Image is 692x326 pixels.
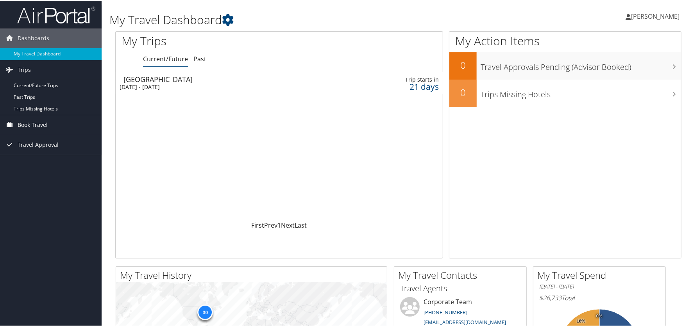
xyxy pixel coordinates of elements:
[368,82,439,89] div: 21 days
[424,318,506,325] a: [EMAIL_ADDRESS][DOMAIN_NAME]
[193,54,206,62] a: Past
[577,318,585,323] tspan: 18%
[596,313,603,318] tspan: 0%
[122,32,300,48] h1: My Trips
[539,282,660,290] h6: [DATE] - [DATE]
[120,268,387,281] h2: My Travel History
[197,303,213,319] div: 30
[449,79,681,106] a: 0Trips Missing Hotels
[449,85,477,98] h2: 0
[398,268,526,281] h2: My Travel Contacts
[295,220,307,229] a: Last
[626,4,687,27] a: [PERSON_NAME]
[18,59,31,79] span: Trips
[18,28,49,47] span: Dashboards
[539,293,561,301] span: $26,733
[120,83,327,90] div: [DATE] - [DATE]
[449,52,681,79] a: 0Travel Approvals Pending (Advisor Booked)
[631,11,679,20] span: [PERSON_NAME]
[281,220,295,229] a: Next
[481,84,681,99] h3: Trips Missing Hotels
[251,220,264,229] a: First
[264,220,277,229] a: Prev
[18,114,48,134] span: Book Travel
[537,268,665,281] h2: My Travel Spend
[277,220,281,229] a: 1
[17,5,95,23] img: airportal-logo.png
[143,54,188,62] a: Current/Future
[424,308,467,315] a: [PHONE_NUMBER]
[449,32,681,48] h1: My Action Items
[123,75,331,82] div: [GEOGRAPHIC_DATA]
[109,11,495,27] h1: My Travel Dashboard
[481,57,681,72] h3: Travel Approvals Pending (Advisor Booked)
[368,75,439,82] div: Trip starts in
[400,282,520,293] h3: Travel Agents
[449,58,477,71] h2: 0
[539,293,660,301] h6: Total
[18,134,59,154] span: Travel Approval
